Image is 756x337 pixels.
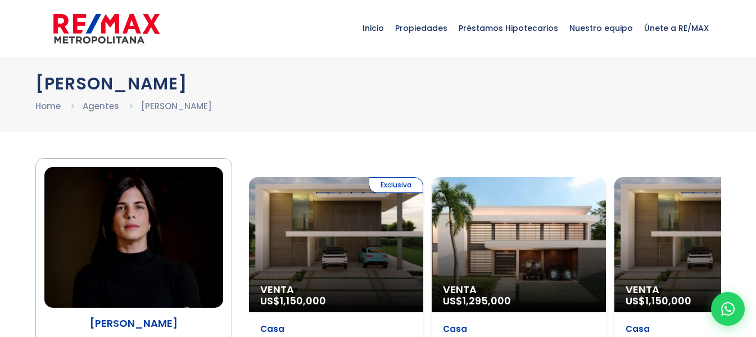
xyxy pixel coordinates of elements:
span: Venta [260,284,412,295]
img: remax-metropolitana-logo [53,12,160,46]
span: Préstamos Hipotecarios [453,11,564,45]
span: Propiedades [390,11,453,45]
span: US$ [626,294,691,308]
span: 1,150,000 [280,294,326,308]
a: Home [35,100,61,112]
p: [PERSON_NAME] [44,316,223,330]
span: 1,295,000 [463,294,511,308]
span: Nuestro equipo [564,11,639,45]
h1: [PERSON_NAME] [35,74,721,93]
p: Casa [443,323,595,335]
span: 1,150,000 [645,294,691,308]
img: Sherly Montalvo [44,167,223,308]
span: US$ [443,294,511,308]
span: Exclusiva [369,177,423,193]
li: [PERSON_NAME] [141,99,212,113]
p: Casa [260,323,412,335]
span: US$ [260,294,326,308]
span: Únete a RE/MAX [639,11,714,45]
a: Agentes [83,100,119,112]
span: Venta [443,284,595,295]
span: Inicio [357,11,390,45]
